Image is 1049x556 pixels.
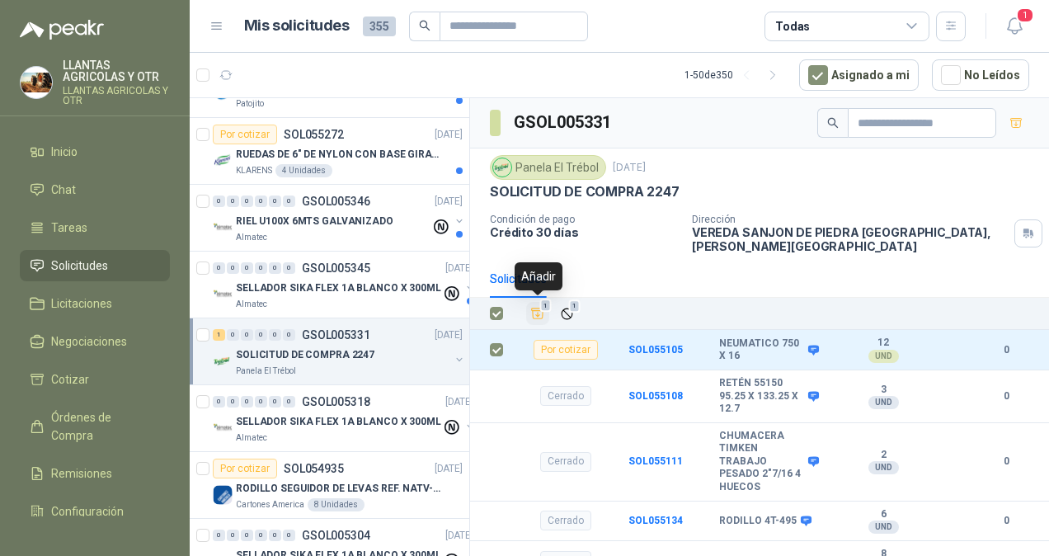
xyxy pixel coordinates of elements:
span: 1 [569,299,581,313]
p: Dirección [692,214,1008,225]
div: 0 [255,262,267,274]
a: SOL055134 [628,515,683,526]
span: Cotizar [51,370,89,389]
b: 6 [826,508,940,521]
div: Solicitudes [490,270,547,288]
button: Ignorar [556,303,578,325]
p: GSOL005331 [302,329,370,341]
p: Condición de pago [490,214,679,225]
a: Órdenes de Compra [20,402,170,451]
div: Todas [775,17,810,35]
a: Chat [20,174,170,205]
a: 0 0 0 0 0 0 GSOL005345[DATE] Company LogoSELLADOR SIKA FLEX 1A BLANCO X 300MLAlmatec [213,258,477,311]
div: 1 - 50 de 350 [684,62,786,88]
a: 1 0 0 0 0 0 GSOL005331[DATE] Company LogoSOLICITUD DE COMPRA 2247Panela El Trébol [213,325,466,378]
span: Solicitudes [51,257,108,275]
div: 0 [255,530,267,541]
img: Company Logo [213,351,233,371]
img: Company Logo [21,67,52,98]
p: SELLADOR SIKA FLEX 1A BLANCO X 300ML [236,280,441,296]
a: Cotizar [20,364,170,395]
span: Chat [51,181,76,199]
div: 0 [227,396,239,408]
p: RODILLO SEGUIDOR DE LEVAS REF. NATV-17-PPA [PERSON_NAME] [236,481,441,497]
p: [DATE] [435,327,463,343]
div: 0 [213,530,225,541]
img: Logo peakr [20,20,104,40]
span: 1 [1016,7,1034,23]
a: Por cotizarSOL055272[DATE] Company LogoRUEDAS DE 6" DE NYLON CON BASE GIRATORIA EN ACERO INOXIDAB... [190,118,469,185]
b: 0 [983,513,1029,529]
h1: Mis solicitudes [244,14,350,38]
b: 12 [826,337,940,350]
div: Añadir [515,262,562,290]
a: SOL055108 [628,390,683,402]
div: Panela El Trébol [490,155,606,180]
img: Company Logo [213,151,233,171]
p: SOL055272 [284,129,344,140]
span: search [827,117,839,129]
h3: GSOL005331 [514,110,614,135]
p: Almatec [236,231,267,244]
div: 0 [241,396,253,408]
span: Configuración [51,502,124,521]
div: 0 [241,262,253,274]
p: [DATE] [435,461,463,477]
div: UND [868,396,899,409]
button: Añadir [526,302,549,325]
div: 0 [269,262,281,274]
span: Órdenes de Compra [51,408,154,445]
p: Almatec [236,298,267,311]
img: Company Logo [213,485,233,505]
p: SELLADOR SIKA FLEX 1A BLANCO X 300ML [236,414,441,430]
div: Cerrado [540,511,591,530]
b: NEUMATICO 750 X 16 [719,337,804,363]
a: Licitaciones [20,288,170,319]
span: Inicio [51,143,78,161]
div: 8 Unidades [308,498,365,511]
b: CHUMACERA TIMKEN TRABAJO PESADO 2"7/16 4 HUECOS [719,430,804,494]
b: 2 [826,449,940,462]
p: [DATE] [445,394,473,410]
button: No Leídos [932,59,1029,91]
p: SOLICITUD DE COMPRA 2247 [236,347,374,363]
a: Configuración [20,496,170,527]
p: RUEDAS DE 6" DE NYLON CON BASE GIRATORIA EN ACERO INOXIDABLE [236,147,441,163]
p: [DATE] [613,160,646,176]
b: 3 [826,384,940,397]
a: Solicitudes [20,250,170,281]
span: Licitaciones [51,294,112,313]
div: Cerrado [540,452,591,472]
p: Patojito [236,97,264,111]
p: [DATE] [435,194,463,210]
div: 0 [283,196,295,207]
img: Company Logo [213,285,233,304]
a: Negociaciones [20,326,170,357]
p: GSOL005304 [302,530,370,541]
p: [DATE] [445,261,473,276]
div: 0 [283,329,295,341]
p: Panela El Trébol [236,365,296,378]
div: UND [868,461,899,474]
p: [DATE] [445,528,473,544]
div: 0 [213,196,225,207]
div: 0 [269,196,281,207]
div: Por cotizar [213,459,277,478]
p: SOL054935 [284,463,344,474]
p: SOLICITUD DE COMPRA 2247 [490,183,680,200]
div: 0 [227,530,239,541]
span: Remisiones [51,464,112,483]
p: LLANTAS AGRICOLAS Y OTR [63,86,170,106]
a: Inicio [20,136,170,167]
div: 0 [283,396,295,408]
a: Tareas [20,212,170,243]
a: Por cotizarSOL054935[DATE] Company LogoRODILLO SEGUIDOR DE LEVAS REF. NATV-17-PPA [PERSON_NAME]Ca... [190,452,469,519]
div: 0 [283,262,295,274]
p: RIEL U100X 6MTS GALVANIZADO [236,214,393,229]
span: 1 [540,299,552,313]
div: UND [868,350,899,363]
div: Cerrado [540,386,591,406]
div: 0 [241,196,253,207]
a: 0 0 0 0 0 0 GSOL005346[DATE] Company LogoRIEL U100X 6MTS GALVANIZADOAlmatec [213,191,466,244]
